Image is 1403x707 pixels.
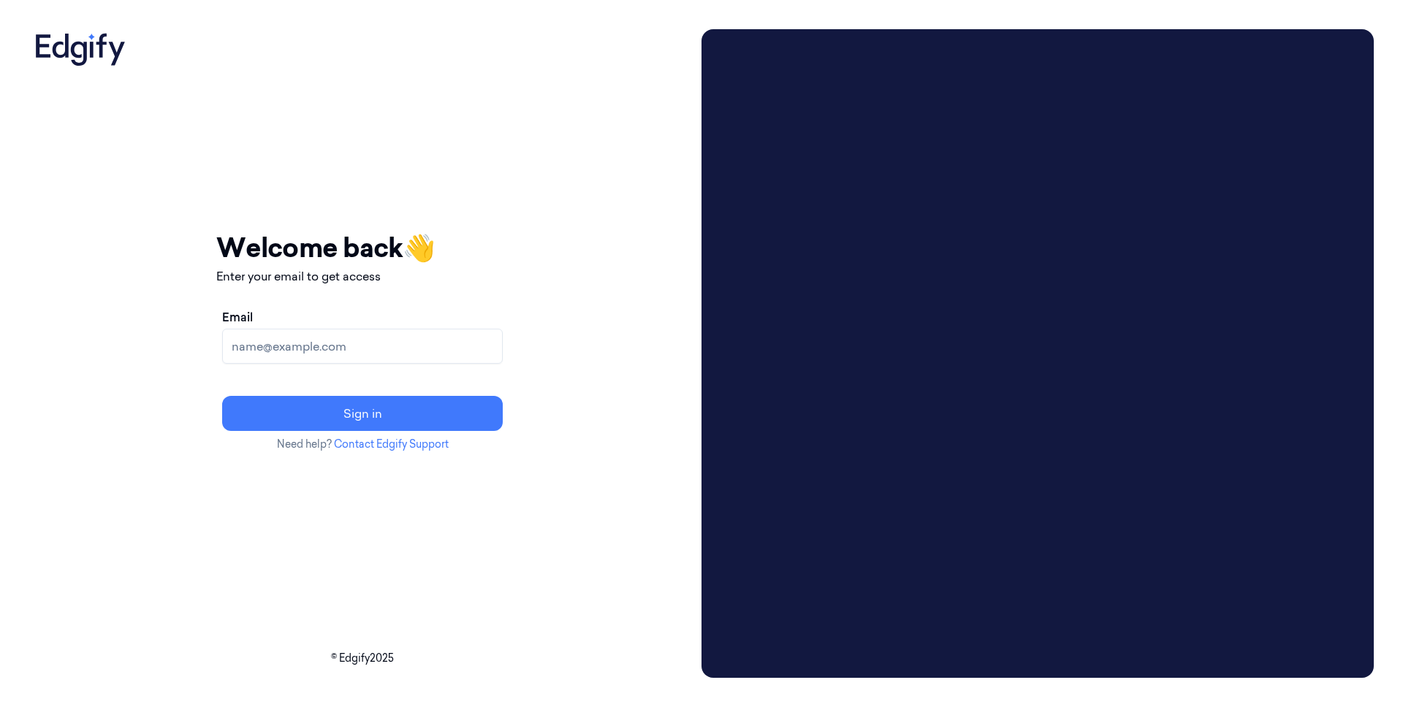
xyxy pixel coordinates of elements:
p: © Edgify 2025 [29,651,696,666]
a: Contact Edgify Support [334,437,449,451]
h1: Welcome back 👋 [216,228,509,267]
button: Sign in [222,396,503,431]
p: Need help? [216,437,509,452]
label: Email [222,308,253,326]
p: Enter your email to get access [216,267,509,285]
input: name@example.com [222,329,503,364]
